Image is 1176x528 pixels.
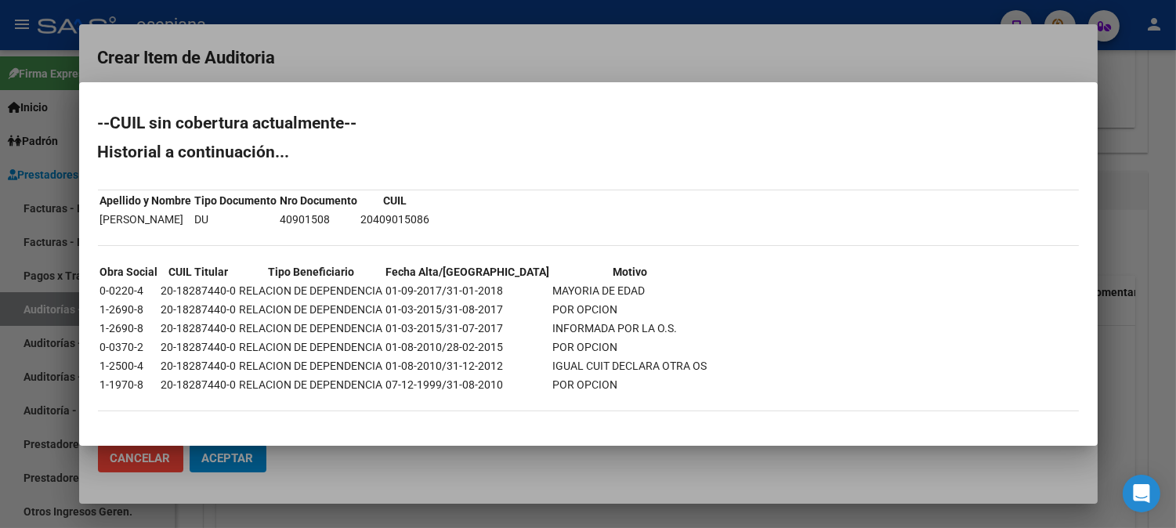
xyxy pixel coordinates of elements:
[239,301,384,318] td: RELACION DE DEPENDENCIA
[552,357,708,374] td: IGUAL CUIT DECLARA OTRA OS
[280,211,359,228] td: 40901508
[552,301,708,318] td: POR OPCION
[360,192,431,209] th: CUIL
[552,320,708,337] td: INFORMADA POR LA O.S.
[385,282,551,299] td: 01-09-2017/31-01-2018
[161,338,237,356] td: 20-18287440-0
[552,263,708,280] th: Motivo
[1123,475,1160,512] div: Open Intercom Messenger
[385,320,551,337] td: 01-03-2015/31-07-2017
[360,211,431,228] td: 20409015086
[239,357,384,374] td: RELACION DE DEPENDENCIA
[161,263,237,280] th: CUIL Titular
[385,301,551,318] td: 01-03-2015/31-08-2017
[280,192,359,209] th: Nro Documento
[385,376,551,393] td: 07-12-1999/31-08-2010
[194,192,278,209] th: Tipo Documento
[552,338,708,356] td: POR OPCION
[100,376,159,393] td: 1-1970-8
[98,115,1079,131] h2: --CUIL sin cobertura actualmente--
[100,263,159,280] th: Obra Social
[161,301,237,318] td: 20-18287440-0
[98,144,1079,160] h2: Historial a continuación...
[161,320,237,337] td: 20-18287440-0
[239,320,384,337] td: RELACION DE DEPENDENCIA
[161,282,237,299] td: 20-18287440-0
[100,192,193,209] th: Apellido y Nombre
[100,211,193,228] td: [PERSON_NAME]
[239,263,384,280] th: Tipo Beneficiario
[194,211,278,228] td: DU
[552,282,708,299] td: MAYORIA DE EDAD
[552,376,708,393] td: POR OPCION
[100,338,159,356] td: 0-0370-2
[161,357,237,374] td: 20-18287440-0
[385,357,551,374] td: 01-08-2010/31-12-2012
[239,376,384,393] td: RELACION DE DEPENDENCIA
[100,320,159,337] td: 1-2690-8
[385,338,551,356] td: 01-08-2010/28-02-2015
[239,338,384,356] td: RELACION DE DEPENDENCIA
[100,282,159,299] td: 0-0220-4
[239,282,384,299] td: RELACION DE DEPENDENCIA
[100,357,159,374] td: 1-2500-4
[100,301,159,318] td: 1-2690-8
[161,376,237,393] td: 20-18287440-0
[385,263,551,280] th: Fecha Alta/[GEOGRAPHIC_DATA]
